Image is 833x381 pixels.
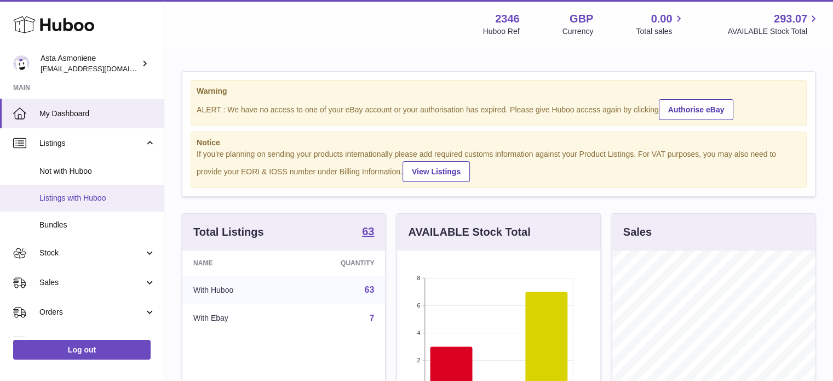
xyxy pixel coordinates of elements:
[289,251,385,276] th: Quantity
[651,12,673,26] span: 0.00
[197,149,801,182] div: If you're planning on sending your products internationally please add required customs informati...
[774,12,807,26] span: 293.07
[39,220,156,230] span: Bundles
[365,285,375,294] a: 63
[408,225,530,240] h3: AVAILABLE Stock Total
[41,53,139,74] div: Asta Asmoniene
[197,86,801,96] strong: Warning
[727,26,820,37] span: AVAILABLE Stock Total
[403,161,470,182] a: View Listings
[417,357,421,363] text: 2
[39,193,156,203] span: Listings with Huboo
[39,109,156,119] span: My Dashboard
[182,276,289,304] td: With Huboo
[39,248,144,258] span: Stock
[41,64,161,73] span: [EMAIL_ADDRESS][DOMAIN_NAME]
[417,275,421,281] text: 8
[39,166,156,177] span: Not with Huboo
[727,12,820,37] a: 293.07 AVAILABLE Stock Total
[182,304,289,333] td: With Ebay
[369,314,374,323] a: 7
[636,26,685,37] span: Total sales
[39,337,156,347] span: Usage
[362,226,374,237] strong: 63
[193,225,264,240] h3: Total Listings
[636,12,685,37] a: 0.00 Total sales
[562,26,594,37] div: Currency
[495,12,520,26] strong: 2346
[182,251,289,276] th: Name
[659,99,734,120] a: Authorise eBay
[39,307,144,317] span: Orders
[570,12,593,26] strong: GBP
[39,138,144,149] span: Listings
[623,225,652,240] h3: Sales
[39,277,144,288] span: Sales
[417,329,421,336] text: 4
[197,138,801,148] strong: Notice
[197,98,801,120] div: ALERT : We have no access to one of your eBay account or your authorisation has expired. Please g...
[483,26,520,37] div: Huboo Ref
[13,55,30,72] img: internalAdmin-2346@internal.huboo.com
[417,302,421,309] text: 6
[13,340,151,360] a: Log out
[362,226,374,239] a: 63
